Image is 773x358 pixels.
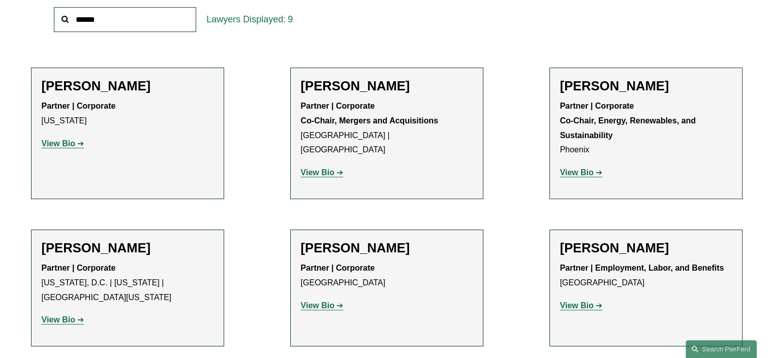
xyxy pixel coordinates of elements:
[301,78,473,94] h2: [PERSON_NAME]
[560,116,698,140] strong: Co-Chair, Energy, Renewables, and Sustainability
[301,99,473,157] p: [GEOGRAPHIC_DATA] | [GEOGRAPHIC_DATA]
[560,168,603,177] a: View Bio
[301,168,334,177] strong: View Bio
[42,261,213,305] p: [US_STATE], D.C. | [US_STATE] | [GEOGRAPHIC_DATA][US_STATE]
[42,139,75,148] strong: View Bio
[301,264,375,272] strong: Partner | Corporate
[560,301,594,310] strong: View Bio
[42,264,116,272] strong: Partner | Corporate
[560,264,724,272] strong: Partner | Employment, Labor, and Benefits
[560,102,634,110] strong: Partner | Corporate
[42,315,75,324] strong: View Bio
[288,14,293,24] span: 9
[560,301,603,310] a: View Bio
[560,261,732,290] p: [GEOGRAPHIC_DATA]
[560,240,732,256] h2: [PERSON_NAME]
[42,78,213,94] h2: [PERSON_NAME]
[301,102,375,110] strong: Partner | Corporate
[560,99,732,157] p: Phoenix
[42,139,84,148] a: View Bio
[42,102,116,110] strong: Partner | Corporate
[560,168,594,177] strong: View Bio
[301,240,473,256] h2: [PERSON_NAME]
[301,116,439,125] strong: Co-Chair, Mergers and Acquisitions
[686,340,757,358] a: Search this site
[301,301,344,310] a: View Bio
[42,99,213,128] p: [US_STATE]
[42,315,84,324] a: View Bio
[301,261,473,290] p: [GEOGRAPHIC_DATA]
[301,168,344,177] a: View Bio
[301,301,334,310] strong: View Bio
[560,78,732,94] h2: [PERSON_NAME]
[42,240,213,256] h2: [PERSON_NAME]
